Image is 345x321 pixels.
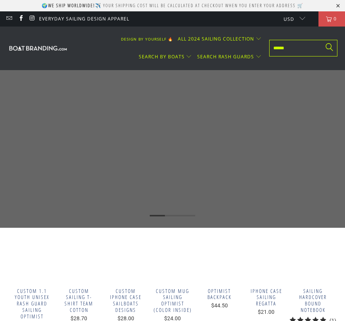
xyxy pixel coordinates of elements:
[59,241,99,280] a: Custom Sailing T-Shirt Team Cotton Custom Sailing T-Shirt Team Cotton
[150,215,165,216] li: Page dot 1
[106,241,146,280] a: Custom Iphone Case Sailboats Designs Custom Iphone Case Sailboats Designs
[246,288,286,307] span: iPhone Case Sailing Regatta
[332,11,339,27] span: 0
[6,16,12,22] a: Email Boatbranding
[178,36,254,42] span: ALL 2024 SAILING COLLECTION
[180,215,195,216] li: Page dot 3
[197,53,254,60] span: SEARCH RASH GUARDS
[13,288,52,320] span: Custom 1.1 Youth Unisex Rash Guard Sailing Optimist
[121,36,173,42] span: DESIGN BY YOURSELF 🔥
[48,2,95,9] strong: We ship worldwide!
[200,288,239,309] a: Optimist Backpack $44.50
[29,16,35,22] a: Boatbranding on Instagram
[246,288,286,315] a: iPhone Case Sailing Regatta $21.00
[139,53,185,60] span: SEARCH BY BOATS
[211,302,228,308] span: $44.50
[153,288,192,313] span: Custom Mug Sailing Optimist (Color Inside)
[42,2,304,9] p: 🌍 ✈️ Your shipping cost will be calculated at checkout when you enter your address 🛒
[246,241,286,280] a: iPhone Case Sailing Regatta iPhone Case Sailing Regatta
[200,288,239,301] span: Optimist Backpack
[293,241,333,280] a: Boatbranding Lime Sailing Hardcover bound notebook Sailing-Gift Regatta Yacht Sailing-Lifestyle S...
[76,30,262,66] nav: Translation missing: en.navigation.header.main_nav
[178,30,262,48] summary: ALL 2024 SAILING COLLECTION
[13,241,52,280] a: Custom 1.1 Youth Unisex Rash Guard Sailing Optimist Custom 1.1 Youth Unisex Rash Guard Sailing Op...
[200,241,239,280] a: Boatbranding Optimist Backpack Sailing-Gift Regatta Yacht Sailing-Lifestyle Sailing-Apparel Nauti...
[139,48,192,66] summary: SEARCH BY BOATS
[278,11,305,27] button: USD
[39,15,129,23] a: Everyday Sailing Design Apparel
[318,11,345,27] a: 0
[17,16,24,22] a: Boatbranding on Facebook
[165,215,180,216] li: Page dot 2
[284,16,294,22] span: USD
[197,48,262,66] summary: SEARCH RASH GUARDS
[258,309,274,315] span: $21.00
[153,241,192,280] a: Custom Mug Sailing Optimist (Color Inside) Custom Mug Sailing Optimist (Color Inside)
[59,288,99,313] span: Custom Sailing T-Shirt Team Cotton
[121,30,173,48] a: DESIGN BY YOURSELF 🔥
[106,288,146,313] span: Custom Iphone Case Sailboats Designs
[8,44,68,52] img: Boatbranding
[293,288,333,313] span: Sailing Hardcover bound notebook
